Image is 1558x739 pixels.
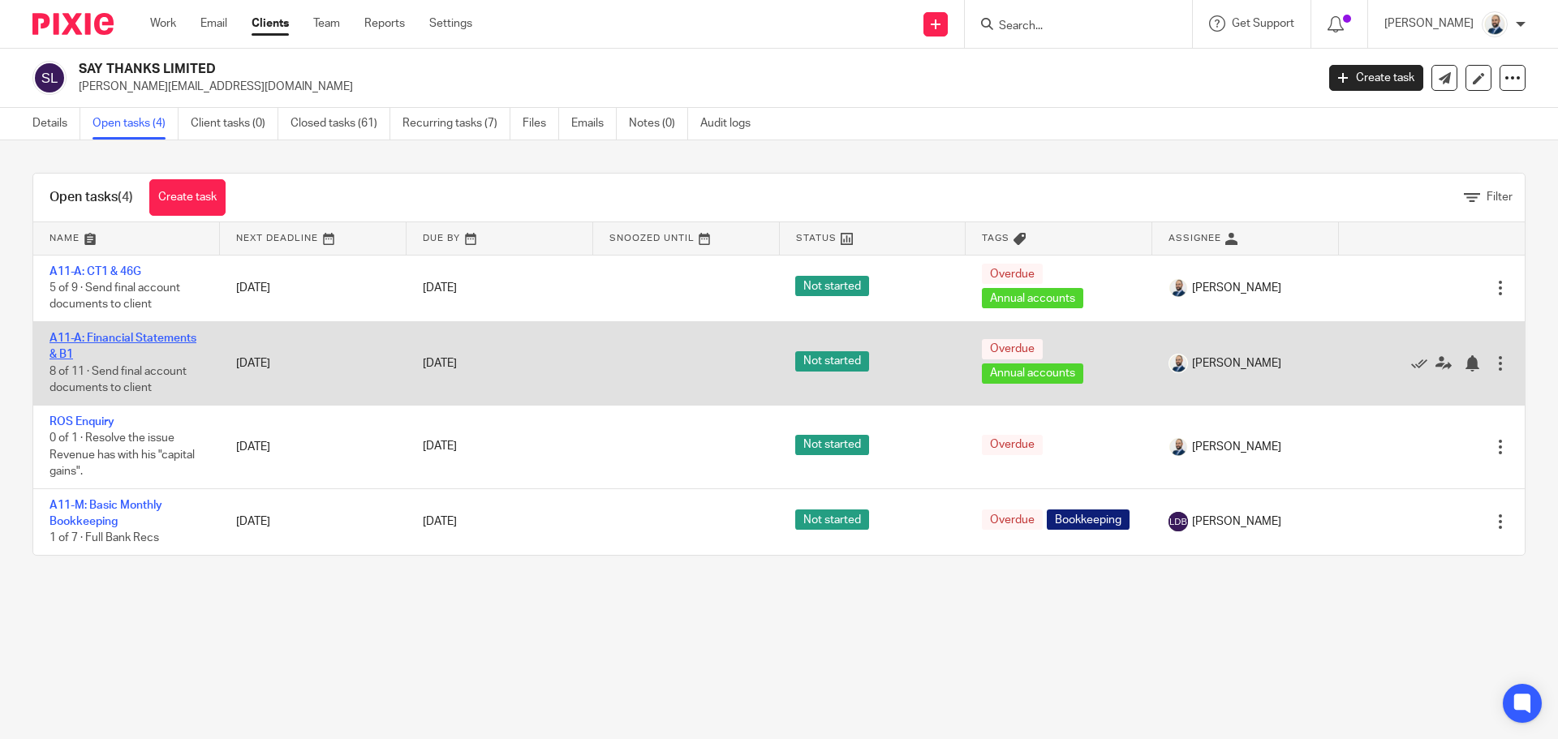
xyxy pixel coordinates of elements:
img: Pixie [32,13,114,35]
a: Client tasks (0) [191,108,278,140]
span: Filter [1487,191,1513,203]
span: Snoozed Until [609,234,695,243]
span: Bookkeeping [1047,509,1130,530]
a: Settings [429,15,472,32]
span: Get Support [1232,18,1294,29]
a: Work [150,15,176,32]
a: Create task [149,179,226,216]
a: Clients [252,15,289,32]
a: Mark as done [1411,355,1435,372]
span: [DATE] [423,441,457,453]
span: 1 of 7 · Full Bank Recs [49,533,159,544]
p: [PERSON_NAME] [1384,15,1474,32]
span: 5 of 9 · Send final account documents to client [49,282,180,311]
span: Not started [795,276,869,296]
a: Open tasks (4) [93,108,179,140]
a: A11-M: Basic Monthly Bookkeeping [49,500,162,527]
a: Details [32,108,80,140]
td: [DATE] [220,405,407,488]
span: (4) [118,191,133,204]
h1: Open tasks [49,189,133,206]
img: svg%3E [32,61,67,95]
a: Create task [1329,65,1423,91]
span: Annual accounts [982,288,1083,308]
span: 8 of 11 · Send final account documents to client [49,366,187,394]
input: Search [997,19,1143,34]
img: Mark%20LI%20profiler.png [1482,11,1508,37]
span: [PERSON_NAME] [1192,513,1281,530]
span: Annual accounts [982,363,1083,384]
span: Not started [795,351,869,372]
span: Overdue [982,509,1043,530]
a: Closed tasks (61) [291,108,390,140]
span: Overdue [982,264,1043,284]
span: Overdue [982,339,1043,359]
a: Team [313,15,340,32]
p: [PERSON_NAME][EMAIL_ADDRESS][DOMAIN_NAME] [79,79,1305,95]
h2: SAY THANKS LIMITED [79,61,1060,78]
span: Not started [795,509,869,530]
img: Mark%20LI%20profiler.png [1168,437,1188,457]
span: [PERSON_NAME] [1192,355,1281,372]
a: Audit logs [700,108,763,140]
span: [DATE] [423,358,457,369]
td: [DATE] [220,321,407,405]
a: Notes (0) [629,108,688,140]
span: Overdue [982,435,1043,455]
a: Emails [571,108,617,140]
a: Files [523,108,559,140]
span: Not started [795,435,869,455]
span: [PERSON_NAME] [1192,439,1281,455]
img: Mark%20LI%20profiler.png [1168,354,1188,373]
a: ROS Enquiry [49,416,114,428]
img: svg%3E [1168,512,1188,531]
span: Tags [982,234,1009,243]
td: [DATE] [220,488,407,555]
span: 0 of 1 · Resolve the issue Revenue has with his "capital gains". [49,432,195,477]
span: Status [796,234,837,243]
span: [DATE] [423,516,457,527]
a: A11-A: Financial Statements & B1 [49,333,196,360]
span: [DATE] [423,282,457,294]
td: [DATE] [220,255,407,321]
a: A11-A: CT1 & 46G [49,266,141,277]
a: Recurring tasks (7) [402,108,510,140]
a: Reports [364,15,405,32]
span: [PERSON_NAME] [1192,280,1281,296]
a: Email [200,15,227,32]
img: Mark%20LI%20profiler.png [1168,278,1188,298]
